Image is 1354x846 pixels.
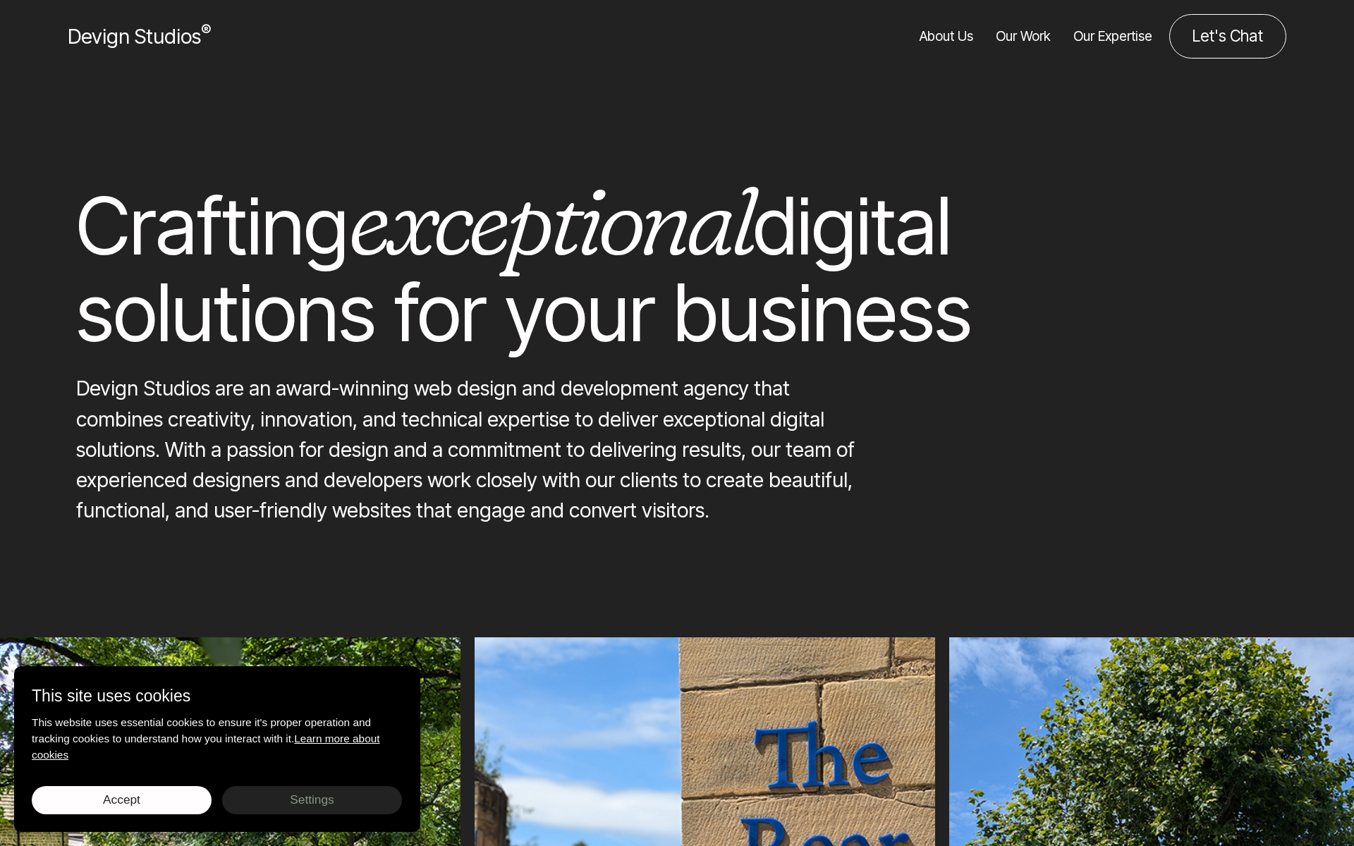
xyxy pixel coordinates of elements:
[201,21,211,39] sup: ®
[996,14,1051,59] a: Our Work
[76,373,862,525] p: Devign Studios are an award-winning web design and development agency that combines creativity, i...
[32,684,403,709] p: This site uses cookies
[68,21,211,51] a: Devign Studios® Homepage
[920,14,973,59] a: About Us
[1073,14,1152,59] a: Our Expertise
[76,183,1070,356] h1: Crafting digital solutions for your business
[32,714,403,763] p: This website uses essential cookies to ensure it's proper operation and tracking cookies to under...
[32,786,212,814] button: Accept
[103,792,140,807] span: Accept
[222,786,402,814] button: Settings
[68,24,211,49] span: Devign Studios
[1169,14,1286,59] a: Contact us about your project
[290,792,334,807] span: Settings
[348,162,753,278] em: exceptional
